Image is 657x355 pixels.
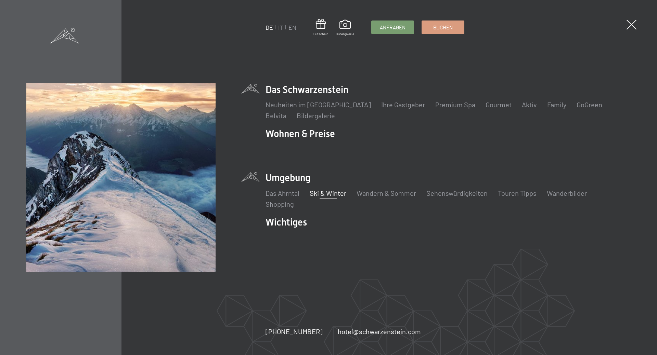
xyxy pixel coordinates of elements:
a: Das Ahrntal [266,189,299,197]
span: Gutschein [313,31,328,36]
a: Wanderbilder [547,189,587,197]
a: GoGreen [577,100,602,109]
img: Wellnesshotel Südtirol SCHWARZENSTEIN - Wellnessurlaub in den Alpen, Wandern und Wellness [26,83,216,272]
a: IT [278,24,283,31]
a: Ski & Winter [310,189,346,197]
a: Neuheiten im [GEOGRAPHIC_DATA] [266,100,371,109]
a: Bildergalerie [297,111,335,120]
a: DE [266,24,273,31]
a: Gutschein [313,19,328,36]
a: hotel@schwarzenstein.com [338,327,421,336]
a: Aktiv [522,100,537,109]
a: Touren Tipps [498,189,537,197]
a: Premium Spa [435,100,475,109]
span: Buchen [433,24,453,31]
a: [PHONE_NUMBER] [266,327,323,336]
span: Anfragen [380,24,405,31]
a: Anfragen [372,21,414,34]
a: Shopping [266,200,294,208]
a: Buchen [422,21,464,34]
span: [PHONE_NUMBER] [266,327,323,336]
a: Family [547,100,566,109]
a: Bildergalerie [336,20,354,36]
span: Bildergalerie [336,31,354,36]
a: Ihre Gastgeber [381,100,425,109]
a: EN [288,24,296,31]
a: Wandern & Sommer [357,189,416,197]
a: Sehenswürdigkeiten [426,189,488,197]
a: Belvita [266,111,286,120]
a: Gourmet [486,100,512,109]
